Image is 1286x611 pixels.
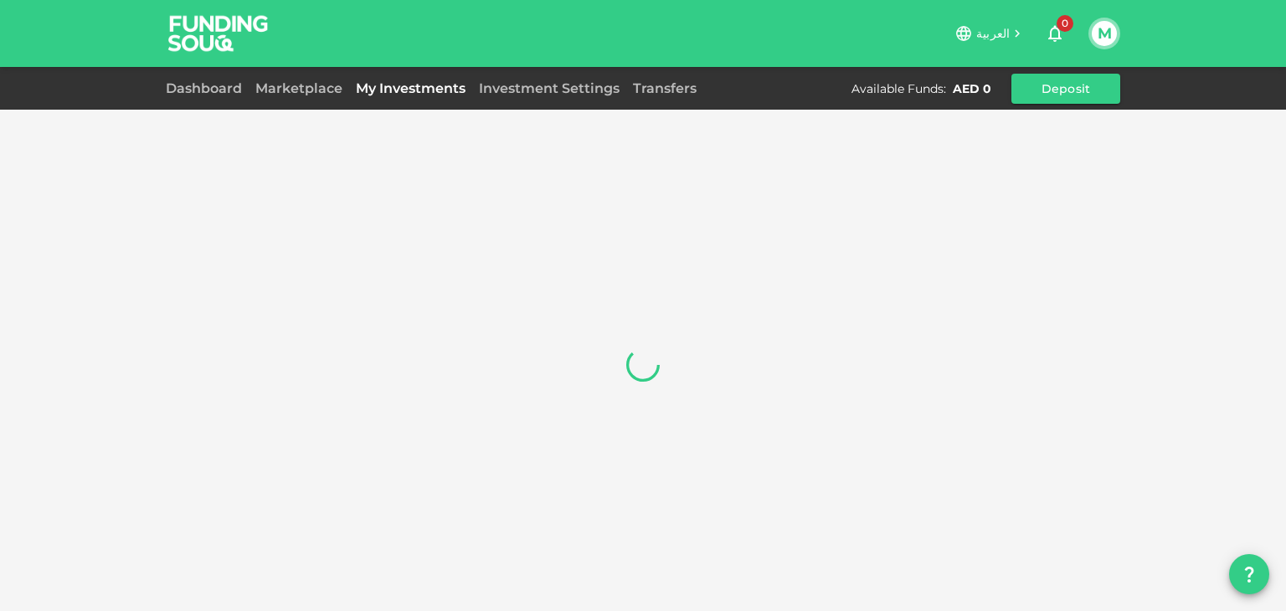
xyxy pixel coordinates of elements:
[1229,554,1269,594] button: question
[1092,21,1117,46] button: M
[626,80,703,96] a: Transfers
[953,80,991,97] div: AED 0
[976,26,1010,41] span: العربية
[1057,15,1073,32] span: 0
[249,80,349,96] a: Marketplace
[166,80,249,96] a: Dashboard
[1038,17,1072,50] button: 0
[472,80,626,96] a: Investment Settings
[1011,74,1120,104] button: Deposit
[349,80,472,96] a: My Investments
[851,80,946,97] div: Available Funds :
